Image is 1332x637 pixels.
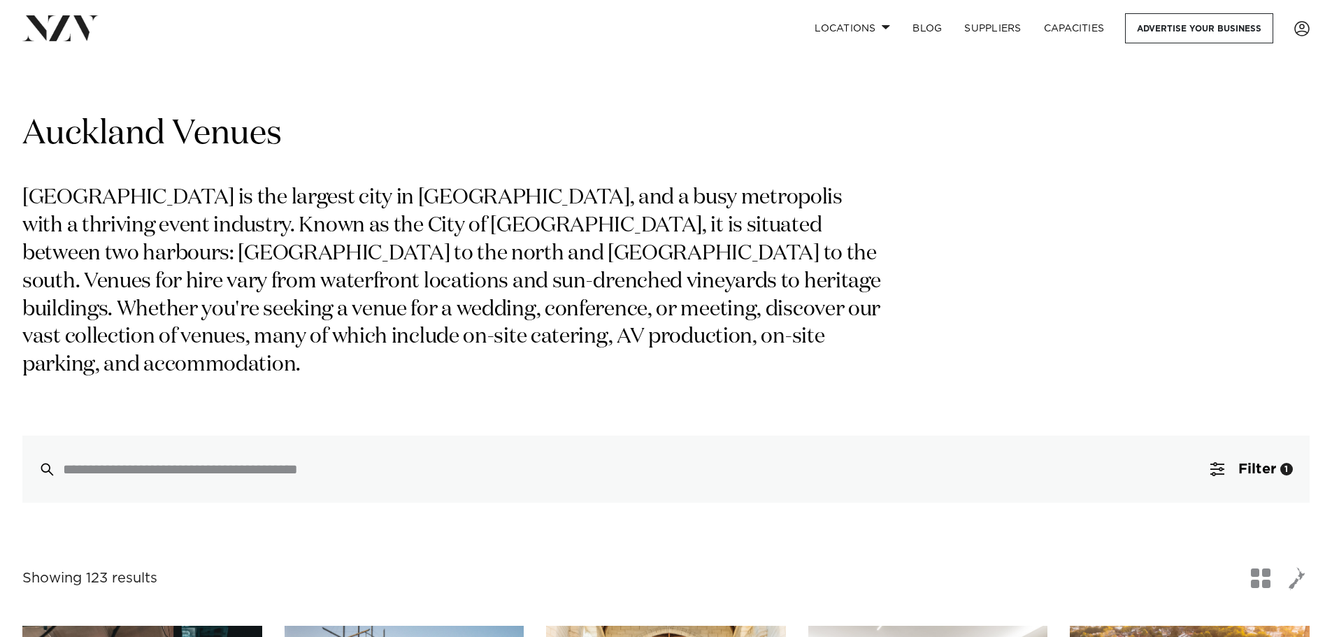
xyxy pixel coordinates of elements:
[953,13,1032,43] a: SUPPLIERS
[1238,462,1276,476] span: Filter
[1033,13,1116,43] a: Capacities
[1125,13,1273,43] a: Advertise your business
[22,15,99,41] img: nzv-logo.png
[1194,436,1310,503] button: Filter1
[803,13,901,43] a: Locations
[22,113,1310,157] h1: Auckland Venues
[22,185,887,380] p: [GEOGRAPHIC_DATA] is the largest city in [GEOGRAPHIC_DATA], and a busy metropolis with a thriving...
[901,13,953,43] a: BLOG
[22,568,157,589] div: Showing 123 results
[1280,463,1293,475] div: 1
